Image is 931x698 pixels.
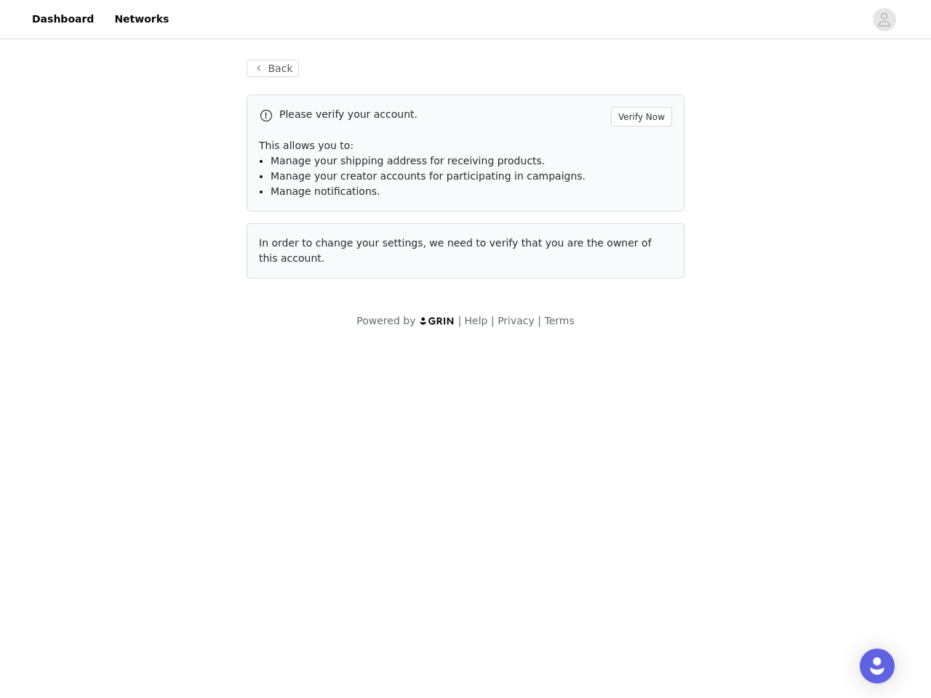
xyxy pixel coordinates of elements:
div: Open Intercom Messenger [860,649,895,683]
a: Networks [105,3,177,36]
span: Manage notifications. [271,185,380,197]
button: Back [247,60,299,77]
a: Terms [544,315,574,326]
span: Manage your shipping address for receiving products. [271,155,545,167]
button: Verify Now [611,107,672,127]
p: Please verify your account. [279,107,605,122]
div: avatar [877,8,891,31]
p: This allows you to: [259,138,672,153]
span: | [458,315,462,326]
span: In order to change your settings, we need to verify that you are the owner of this account. [259,237,652,264]
span: | [491,315,495,326]
span: Manage your creator accounts for participating in campaigns. [271,170,586,182]
span: Powered by [356,315,415,326]
img: logo [419,316,455,326]
a: Help [465,315,488,326]
span: | [538,315,541,326]
a: Privacy [498,315,535,326]
a: Dashboard [23,3,103,36]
